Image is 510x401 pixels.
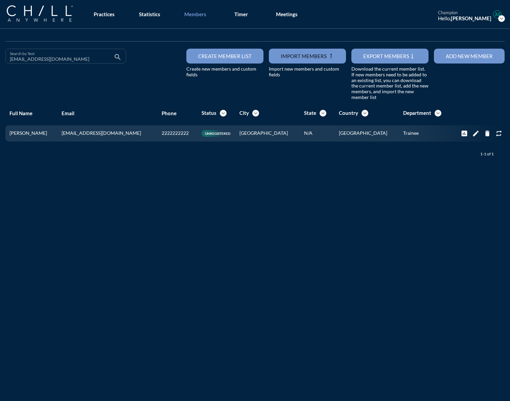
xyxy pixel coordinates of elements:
[438,10,491,16] div: champion
[5,125,57,142] td: [PERSON_NAME]
[362,110,368,117] i: expand_more
[114,53,122,61] i: search
[480,152,494,156] div: 1-1 of 1
[351,66,428,100] div: Download the current member list. If new members need to be added to an existing list, you can do...
[10,55,112,63] input: Search by Text
[351,49,428,64] button: export members
[158,125,198,142] td: 2222222222
[446,53,493,59] div: Add new member
[252,110,259,117] i: expand_more
[220,110,227,117] i: expand_more
[461,130,468,137] i: insert_chart
[498,15,505,22] i: expand_more
[484,130,491,137] i: delete
[62,110,154,116] div: Email
[435,110,441,117] i: expand_more
[269,66,346,78] div: Import new members and custom fields
[335,125,399,142] td: [GEOGRAPHIC_DATA]
[184,11,206,17] div: Members
[139,11,160,17] div: Statistics
[186,49,263,64] button: Create member list
[7,5,73,22] img: Company Logo
[493,10,502,19] img: Profile icon
[472,130,480,137] i: edit
[300,125,335,142] td: N/A
[235,125,300,142] td: [GEOGRAPHIC_DATA]
[438,15,491,21] div: Hello,
[409,53,415,59] i: trending_flat
[94,11,115,17] div: Practices
[451,15,491,21] strong: [PERSON_NAME]
[9,110,53,116] div: Full Name
[234,11,248,17] div: Timer
[186,66,263,78] div: Create new members and custom fields
[205,131,230,135] span: unregistered
[239,110,249,116] div: City
[495,130,503,137] i: repeat
[7,5,86,23] a: Company Logo
[162,110,194,116] div: Phone
[57,125,158,142] td: [EMAIL_ADDRESS][DOMAIN_NAME]
[276,11,298,17] div: Meetings
[363,53,409,59] span: export members
[269,49,346,64] button: import members
[5,41,505,42] div: Members List
[434,49,505,64] button: Add new member
[403,110,431,116] div: Department
[339,110,358,116] div: Country
[198,53,252,59] div: Create member list
[304,110,316,116] div: State
[202,110,216,116] div: Status
[320,110,326,117] i: expand_more
[399,125,452,142] td: Trainee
